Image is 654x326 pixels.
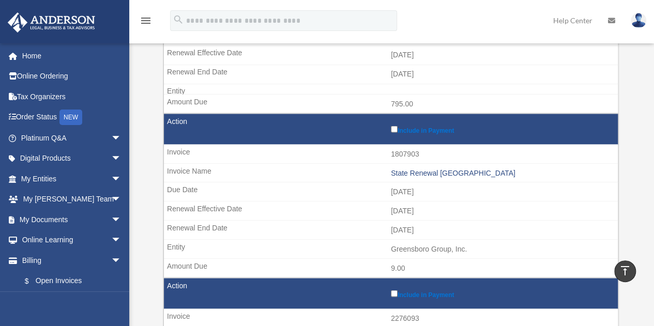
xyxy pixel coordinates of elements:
[7,66,137,87] a: Online Ordering
[391,288,613,298] label: Include in Payment
[111,209,132,230] span: arrow_drop_down
[164,144,618,164] td: 1807903
[614,260,636,282] a: vertical_align_top
[7,128,137,148] a: Platinum Q&Aarrow_drop_down
[140,14,152,27] i: menu
[59,110,82,125] div: NEW
[164,239,618,259] td: Greensboro Group, Inc.
[7,107,137,128] a: Order StatusNEW
[164,65,618,84] td: [DATE]
[31,275,36,288] span: $
[391,290,398,297] input: Include in Payment
[391,168,613,177] div: State Renewal [GEOGRAPHIC_DATA]
[164,182,618,201] td: [DATE]
[111,189,132,210] span: arrow_drop_down
[5,12,98,33] img: Anderson Advisors Platinum Portal
[14,271,127,292] a: $Open Invoices
[7,189,137,210] a: My [PERSON_NAME] Teamarrow_drop_down
[164,220,618,240] td: [DATE]
[631,13,646,28] img: User Pic
[7,209,137,230] a: My Documentsarrow_drop_down
[111,128,132,149] span: arrow_drop_down
[140,18,152,27] a: menu
[7,168,137,189] a: My Entitiesarrow_drop_down
[164,258,618,278] td: 9.00
[164,45,618,65] td: [DATE]
[164,94,618,114] td: 795.00
[111,148,132,169] span: arrow_drop_down
[7,86,137,107] a: Tax Organizers
[7,148,137,169] a: Digital Productsarrow_drop_down
[164,201,618,221] td: [DATE]
[391,123,613,134] label: Include in Payment
[7,250,132,271] a: Billingarrow_drop_down
[111,250,132,271] span: arrow_drop_down
[391,126,398,132] input: Include in Payment
[7,45,137,66] a: Home
[173,14,184,25] i: search
[111,230,132,251] span: arrow_drop_down
[7,230,137,251] a: Online Learningarrow_drop_down
[619,265,631,277] i: vertical_align_top
[111,168,132,190] span: arrow_drop_down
